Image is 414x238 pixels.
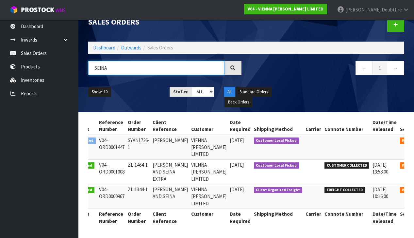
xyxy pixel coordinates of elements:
[97,117,126,135] th: Reference Number
[10,6,18,14] img: cube-alt.png
[356,61,373,75] a: ←
[373,186,388,199] span: [DATE] 10:16:00
[387,61,404,75] a: →
[190,184,228,209] td: VIENNA [PERSON_NAME] LIMITED
[224,87,235,97] button: All
[56,7,66,13] small: WMS
[97,184,126,209] td: V04-ORD0000967
[126,117,151,135] th: Order Number
[151,209,190,226] th: Client Reference
[382,7,402,13] span: Doubtfire
[371,209,398,226] th: Date/Time Released
[126,209,151,226] th: Order Number
[345,7,381,13] span: [PERSON_NAME]
[121,45,141,51] a: Outwards
[190,117,228,135] th: Customer
[230,137,244,143] span: [DATE]
[371,117,398,135] th: Date/Time Released
[304,209,323,226] th: Carrier
[126,184,151,209] td: ZLI1344-1
[228,117,252,135] th: Date Required
[254,162,299,169] span: Customer Local Pickup
[324,187,365,193] span: FREIGHT COLLECTED
[147,45,173,51] span: Sales Orders
[304,117,323,135] th: Carrier
[230,186,244,192] span: [DATE]
[373,162,388,175] span: [DATE] 13:58:00
[126,135,151,160] td: SYAN1726-1
[88,61,224,75] input: Search sales orders
[173,89,189,95] strong: Status:
[97,159,126,184] td: V04-ORD0001008
[151,117,190,135] th: Client Reference
[248,6,323,12] strong: V04 - VIENNA [PERSON_NAME] LIMITED
[224,97,253,107] button: Back Orders
[88,18,241,26] h1: Sales Orders
[323,117,371,135] th: Connote Number
[190,159,228,184] td: VIENNA [PERSON_NAME] LIMITED
[323,209,371,226] th: Connote Number
[228,209,252,226] th: Date Required
[236,87,272,97] button: Standard Orders
[252,117,304,135] th: Shipping Method
[93,45,115,51] a: Dashboard
[230,162,244,168] span: [DATE]
[324,162,369,169] span: CUSTOMER COLLECTED
[97,135,126,160] td: V04-ORD0001447
[190,135,228,160] td: VIENNA [PERSON_NAME] LIMITED
[254,187,303,193] span: Client Organised Freight
[151,184,190,209] td: [PERSON_NAME] AND SEINA
[151,135,190,160] td: [PERSON_NAME]
[97,209,126,226] th: Reference Number
[151,159,190,184] td: [PERSON_NAME] AND SEINA EXTRA
[251,61,405,77] nav: Page navigation
[373,61,387,75] a: 1
[254,137,299,144] span: Customer Local Pickup
[88,87,111,97] button: Show: 10
[252,209,304,226] th: Shipping Method
[190,209,228,226] th: Customer
[21,6,54,14] span: ProStock
[126,159,151,184] td: ZLI1464-1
